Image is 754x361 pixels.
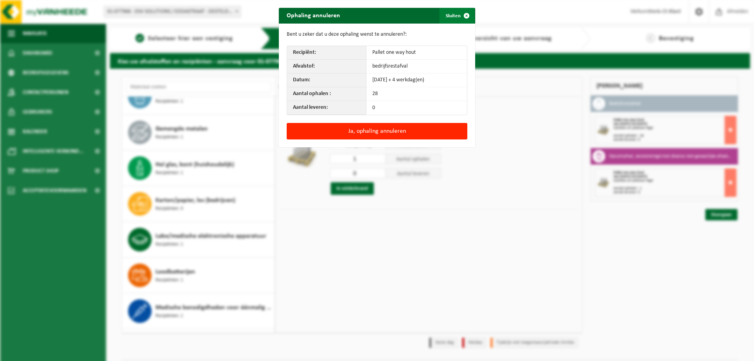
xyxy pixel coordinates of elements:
[287,60,366,73] th: Afvalstof:
[287,73,366,87] th: Datum:
[287,123,467,139] button: Ja, ophaling annuleren
[287,101,366,115] th: Aantal leveren:
[366,87,467,101] td: 28
[287,31,467,38] p: Bent u zeker dat u deze ophaling wenst te annuleren?:
[366,73,467,87] td: [DATE] + 4 werkdag(en)
[287,46,366,60] th: Recipiënt:
[279,8,348,23] h2: Ophaling annuleren
[366,60,467,73] td: bedrijfsrestafval
[366,46,467,60] td: Pallet one way hout
[366,101,467,115] td: 0
[287,87,366,101] th: Aantal ophalen :
[439,8,474,24] button: Sluiten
